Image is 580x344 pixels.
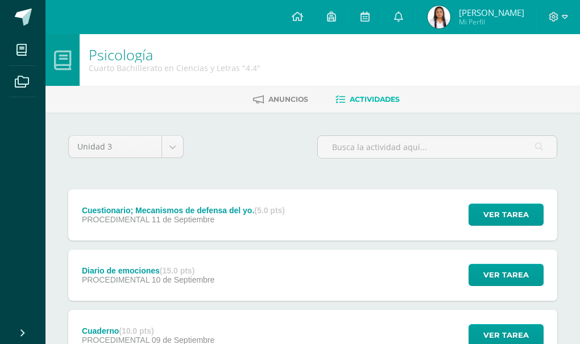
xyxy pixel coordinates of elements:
[350,95,400,103] span: Actividades
[469,204,544,226] button: Ver tarea
[428,6,450,28] img: 110a1b2eb588491fdfc7172ab1613eb1.png
[82,326,214,335] div: Cuaderno
[160,266,194,275] strong: (15.0 pts)
[89,47,260,63] h1: Psicología
[82,215,150,224] span: PROCEDIMENTAL
[335,90,400,109] a: Actividades
[318,136,557,158] input: Busca la actividad aquí...
[77,136,153,158] span: Unidad 3
[82,206,285,215] div: Cuestionario; Mecanismos de defensa del yo.
[119,326,154,335] strong: (10.0 pts)
[459,17,524,27] span: Mi Perfil
[89,45,153,64] a: Psicología
[82,266,214,275] div: Diario de emociones
[152,215,215,224] span: 11 de Septiembre
[152,275,215,284] span: 10 de Septiembre
[89,63,260,73] div: Cuarto Bachillerato en Ciencias y Letras '4.4'
[483,264,529,285] span: Ver tarea
[483,204,529,225] span: Ver tarea
[469,264,544,286] button: Ver tarea
[69,136,183,158] a: Unidad 3
[268,95,308,103] span: Anuncios
[459,7,524,18] span: [PERSON_NAME]
[253,90,308,109] a: Anuncios
[254,206,285,215] strong: (5.0 pts)
[82,275,150,284] span: PROCEDIMENTAL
